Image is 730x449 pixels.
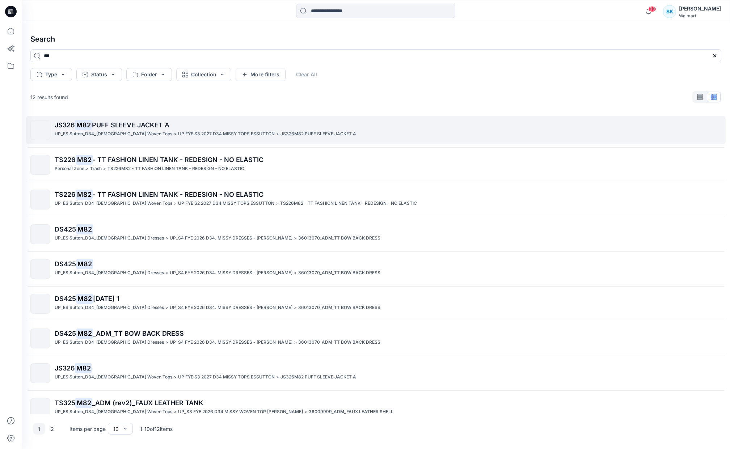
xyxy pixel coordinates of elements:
p: Personal Zone [55,165,84,173]
p: UP_S3 FYE 2026 D34 MISSY WOVEN TOP ES Sutton [178,408,303,416]
button: Type [30,68,72,81]
a: TS325M82_ADM (rev2)_FAUX LEATHER TANKUP_ES Sutton_D34_[DEMOGRAPHIC_DATA] Woven Tops>UP_S3 FYE 202... [26,394,726,422]
p: > [174,130,177,138]
p: UP FYE S3 2027 D34 MISSY TOPS ESSUTTON [178,130,275,138]
span: _ADM (rev2)_FAUX LEATHER TANK [92,399,203,407]
p: > [165,339,168,346]
a: DS425M82UP_ES Sutton_D34_[DEMOGRAPHIC_DATA] Dresses>UP_S4 FYE 2026 D34. MISSY DRESSES - [PERSON_N... [26,255,726,283]
p: Items per page [69,425,106,433]
p: > [304,408,307,416]
div: [PERSON_NAME] [679,4,721,13]
p: 12 results found [30,93,68,101]
div: Walmart [679,13,721,18]
p: UP_S4 FYE 2026 D34. MISSY DRESSES - ES Sutton [170,304,292,312]
mark: M82 [75,120,92,130]
span: DS425 [55,260,76,268]
p: > [276,200,279,207]
button: Folder [126,68,172,81]
p: UP FYE S3 2027 D34 MISSY TOPS ESSUTTON [178,373,275,381]
a: JS326M82UP_ES Sutton_D34_[DEMOGRAPHIC_DATA] Woven Tops>UP FYE S3 2027 D34 MISSY TOPS ESSUTTON>JS3... [26,359,726,387]
a: JS326M82PUFF SLEEVE JACKET AUP_ES Sutton_D34_[DEMOGRAPHIC_DATA] Woven Tops>UP FYE S3 2027 D34 MIS... [26,116,726,144]
a: DS425M82[DATE] 1UP_ES Sutton_D34_[DEMOGRAPHIC_DATA] Dresses>UP_S4 FYE 2026 D34. MISSY DRESSES - [... [26,289,726,318]
p: > [165,234,168,242]
p: > [103,165,106,173]
span: TS325 [55,399,75,407]
p: 36013070_ADM_TT BOW BACK DRESS [298,234,380,242]
p: UP_ES Sutton_D34_Ladies Woven Tops [55,200,172,207]
h4: Search [25,29,727,49]
p: > [165,304,168,312]
p: > [294,339,297,346]
p: JS326M82 PUFF SLEEVE JACKET A [280,373,356,381]
p: > [294,304,297,312]
p: Trash [90,165,102,173]
span: _ADM_TT BOW BACK DRESS [93,330,184,337]
p: 36013070_ADM_TT BOW BACK DRESS [298,304,380,312]
button: Status [76,68,122,81]
mark: M82 [76,154,93,165]
button: More filters [236,68,286,81]
mark: M82 [75,363,92,373]
p: > [294,234,297,242]
span: DS425 [55,330,76,337]
div: 10 [113,425,119,433]
button: Collection [176,68,231,81]
p: 36009999_ADM_FAUX LEATHER SHELL [309,408,393,416]
p: UP_ES Sutton_D34_Ladies Woven Tops [55,373,172,381]
mark: M82 [76,259,93,269]
p: UP_ES Sutton_D34_Ladies Woven Tops [55,408,172,416]
p: UP_ES Sutton_D34_Ladies Woven Tops [55,130,172,138]
mark: M82 [75,398,92,408]
mark: M82 [76,224,93,234]
p: > [165,269,168,277]
a: TS226M82- TT FASHION LINEN TANK - REDESIGN - NO ELASTICUP_ES Sutton_D34_[DEMOGRAPHIC_DATA] Woven ... [26,185,726,214]
p: > [276,373,279,381]
p: > [276,130,279,138]
p: UP_ES Sutton_D34_Ladies Dresses [55,269,164,277]
p: > [174,373,177,381]
p: UP_S4 FYE 2026 D34. MISSY DRESSES - ES Sutton [170,269,292,277]
span: DS425 [55,225,76,233]
span: - TT FASHION LINEN TANK - REDESIGN - NO ELASTIC [93,191,263,198]
p: UP_ES Sutton_D34_Ladies Dresses [55,304,164,312]
div: SK [663,5,676,18]
a: TS226M82- TT FASHION LINEN TANK - REDESIGN - NO ELASTICPersonal Zone>Trash>TS226M82 - TT FASHION ... [26,151,726,179]
p: TS226M82 - TT FASHION LINEN TANK - REDESIGN - NO ELASTIC [280,200,417,207]
p: 36013070_ADM_TT BOW BACK DRESS [298,339,380,346]
p: UP_S4 FYE 2026 D34. MISSY DRESSES - ES Sutton [170,234,292,242]
span: JS326 [55,364,75,372]
p: > [86,165,89,173]
mark: M82 [76,189,93,199]
span: 90 [648,6,656,12]
mark: M82 [76,328,93,338]
span: - TT FASHION LINEN TANK - REDESIGN - NO ELASTIC [93,156,263,164]
p: > [174,408,177,416]
p: UP_ES Sutton_D34_Ladies Dresses [55,234,164,242]
a: DS425M82_ADM_TT BOW BACK DRESSUP_ES Sutton_D34_[DEMOGRAPHIC_DATA] Dresses>UP_S4 FYE 2026 D34. MIS... [26,324,726,353]
p: 1 - 10 of 12 items [140,425,173,433]
p: > [294,269,297,277]
span: DS425 [55,295,76,302]
p: UP_ES Sutton_D34_Ladies Dresses [55,339,164,346]
span: [DATE] 1 [93,295,119,302]
span: JS326 [55,121,75,129]
p: UP FYE S2 2027 D34 MISSY TOPS ESSUTTON [178,200,274,207]
a: DS425M82UP_ES Sutton_D34_[DEMOGRAPHIC_DATA] Dresses>UP_S4 FYE 2026 D34. MISSY DRESSES - [PERSON_N... [26,220,726,249]
button: 2 [46,423,58,435]
p: UP_S4 FYE 2026 D34. MISSY DRESSES - ES Sutton [170,339,292,346]
span: TS226 [55,156,76,164]
p: 36013070_ADM_TT BOW BACK DRESS [298,269,380,277]
span: TS226 [55,191,76,198]
p: JS326M82 PUFF SLEEVE JACKET A [280,130,356,138]
mark: M82 [76,293,93,304]
span: PUFF SLEEVE JACKET A [92,121,169,129]
p: > [174,200,177,207]
p: TS226M82 - TT FASHION LINEN TANK - REDESIGN - NO ELASTIC [107,165,244,173]
button: 1 [33,423,45,435]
